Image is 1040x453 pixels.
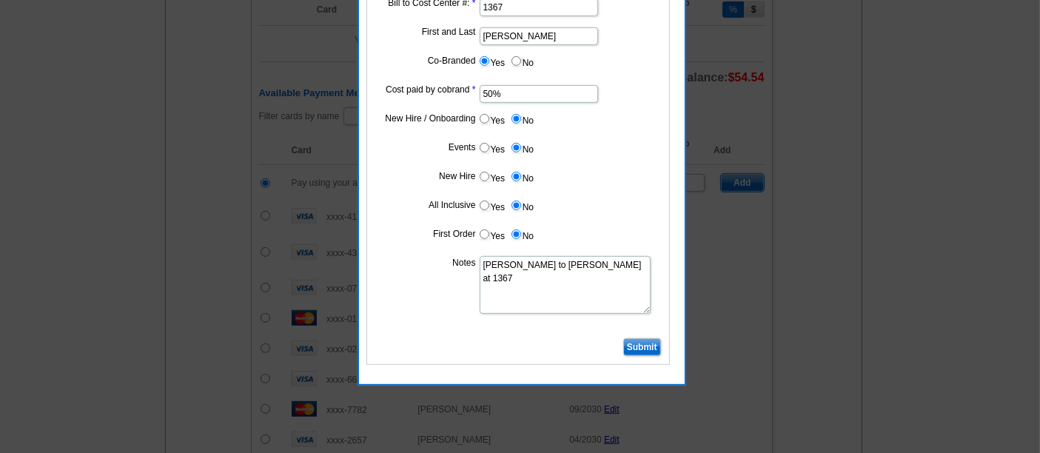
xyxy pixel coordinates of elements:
input: Yes [480,114,489,124]
label: First and Last [378,25,476,38]
label: No [510,226,534,243]
label: Co-Branded [378,54,476,67]
input: Submit [623,338,661,356]
input: No [511,143,521,152]
input: No [511,229,521,239]
label: No [510,139,534,156]
label: Yes [478,53,506,70]
label: New Hire / Onboarding [378,112,476,125]
input: Yes [480,172,489,181]
input: Yes [480,56,489,66]
iframe: LiveChat chat widget [744,109,1040,453]
label: First Order [378,227,476,241]
label: Cost paid by cobrand [378,83,476,96]
label: New Hire [378,170,476,183]
input: Yes [480,201,489,210]
label: Events [378,141,476,154]
label: Notes [378,256,476,269]
input: Yes [480,229,489,239]
input: No [511,114,521,124]
label: No [510,53,534,70]
input: No [511,56,521,66]
label: No [510,197,534,214]
input: No [511,172,521,181]
label: Yes [478,110,506,127]
label: Yes [478,197,506,214]
input: No [511,201,521,210]
label: All Inclusive [378,198,476,212]
label: Yes [478,226,506,243]
input: Yes [480,143,489,152]
label: No [510,168,534,185]
label: Yes [478,168,506,185]
label: No [510,110,534,127]
label: Yes [478,139,506,156]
